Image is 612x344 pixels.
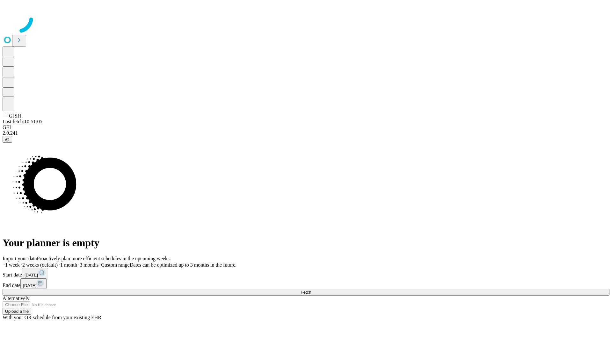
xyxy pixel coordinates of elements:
[22,268,48,278] button: [DATE]
[3,256,37,261] span: Import your data
[3,119,42,124] span: Last fetch: 10:51:05
[101,262,129,268] span: Custom range
[3,130,609,136] div: 2.0.241
[60,262,77,268] span: 1 month
[3,296,29,301] span: Alternatively
[37,256,171,261] span: Proactively plan more efficient schedules in the upcoming weeks.
[20,278,47,289] button: [DATE]
[5,137,10,142] span: @
[301,290,311,295] span: Fetch
[3,125,609,130] div: GEI
[3,308,31,315] button: Upload a file
[3,289,609,296] button: Fetch
[3,268,609,278] div: Start date
[25,273,38,277] span: [DATE]
[22,262,58,268] span: 2 weeks (default)
[3,136,12,143] button: @
[3,237,609,249] h1: Your planner is empty
[130,262,237,268] span: Dates can be optimized up to 3 months in the future.
[5,262,20,268] span: 1 week
[23,283,36,288] span: [DATE]
[80,262,98,268] span: 3 months
[3,278,609,289] div: End date
[3,315,101,320] span: With your OR schedule from your existing EHR
[9,113,21,118] span: GJSH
